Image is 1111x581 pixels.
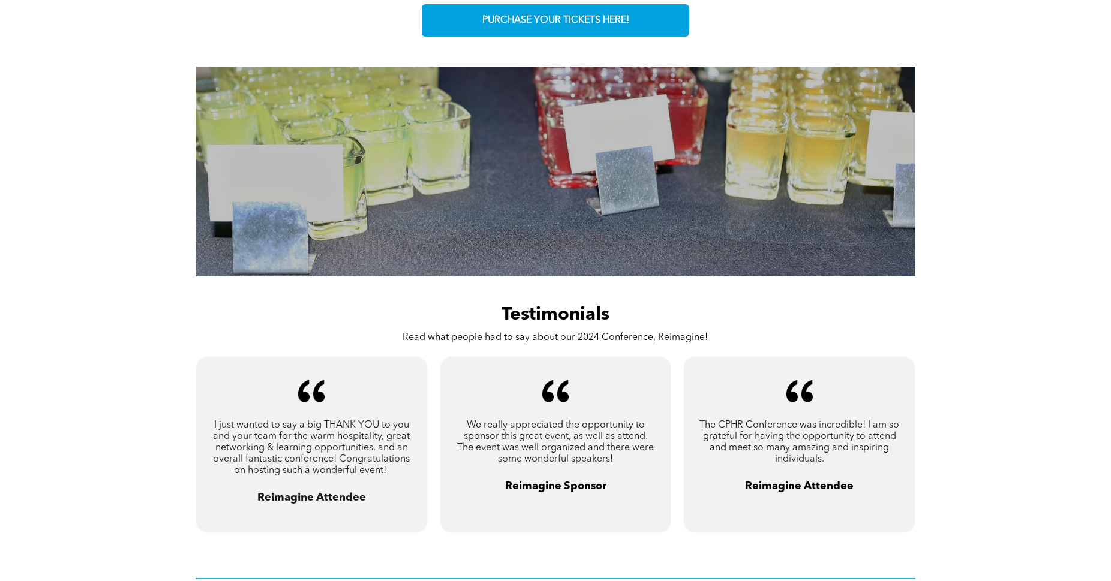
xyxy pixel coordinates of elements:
span: I just wanted to say a big THANK YOU to you and your team for the warm hospitality, great network... [213,420,410,475]
span: Reimagine Sponsor [505,481,606,492]
span: Read what people had to say about our 2024 Conference, Reimagine! [403,333,708,342]
span: We really appreciated the opportunity to sponsor this great event, as well as attend. The event w... [457,420,654,464]
span: Reimagine Attendee [257,492,366,503]
a: PURCHASE YOUR TICKETS HERE! [422,4,689,37]
span: The CPHR Conference was incredible! I am so grateful for having the opportunity to attend and mee... [699,420,899,464]
span: Reimagine Attendee [745,481,854,492]
span: Testimonials [502,306,609,324]
span: PURCHASE YOUR TICKETS HERE! [482,15,629,26]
